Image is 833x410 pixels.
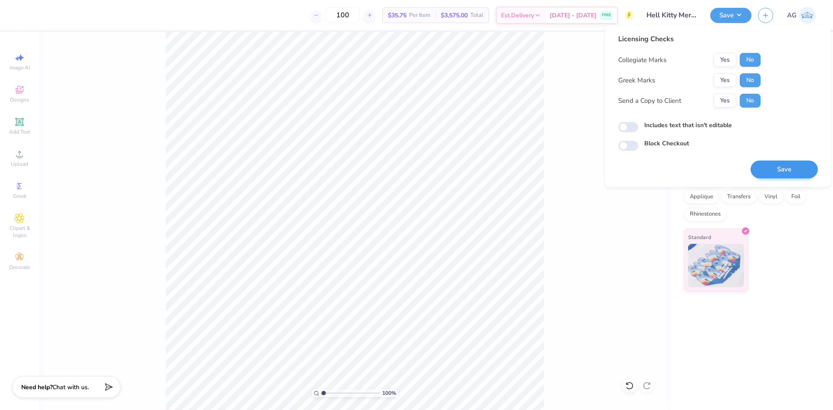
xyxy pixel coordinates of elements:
div: Foil [786,190,806,203]
span: [DATE] - [DATE] [550,11,597,20]
span: Clipart & logos [4,225,35,239]
input: – – [326,7,360,23]
span: Designs [10,96,29,103]
a: AG [787,7,816,24]
span: Total [470,11,483,20]
span: Upload [11,161,28,167]
img: Aljosh Eyron Garcia [799,7,816,24]
span: FREE [602,12,611,18]
button: Save [751,161,818,178]
label: Block Checkout [644,139,689,148]
div: Licensing Checks [618,34,761,44]
label: Includes text that isn't editable [644,121,732,130]
span: Standard [688,233,711,242]
div: Transfers [721,190,756,203]
div: Collegiate Marks [618,55,666,65]
div: Rhinestones [684,208,726,221]
div: Greek Marks [618,75,655,85]
button: Yes [714,73,736,87]
button: No [740,94,761,108]
span: Greek [13,193,26,200]
span: Per Item [409,11,430,20]
button: No [740,53,761,67]
div: Vinyl [759,190,783,203]
button: Yes [714,94,736,108]
div: Applique [684,190,719,203]
button: Save [710,8,751,23]
span: Add Text [9,128,30,135]
span: Image AI [10,64,30,71]
span: Chat with us. [52,383,89,391]
span: Est. Delivery [501,11,534,20]
input: Untitled Design [640,7,704,24]
img: Standard [688,244,744,287]
span: AG [787,10,797,20]
span: $35.75 [388,11,407,20]
span: Decorate [9,264,30,271]
button: Yes [714,53,736,67]
strong: Need help? [21,383,52,391]
button: No [740,73,761,87]
span: 100 % [382,389,396,397]
span: $3,575.00 [441,11,468,20]
div: Send a Copy to Client [618,96,681,106]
